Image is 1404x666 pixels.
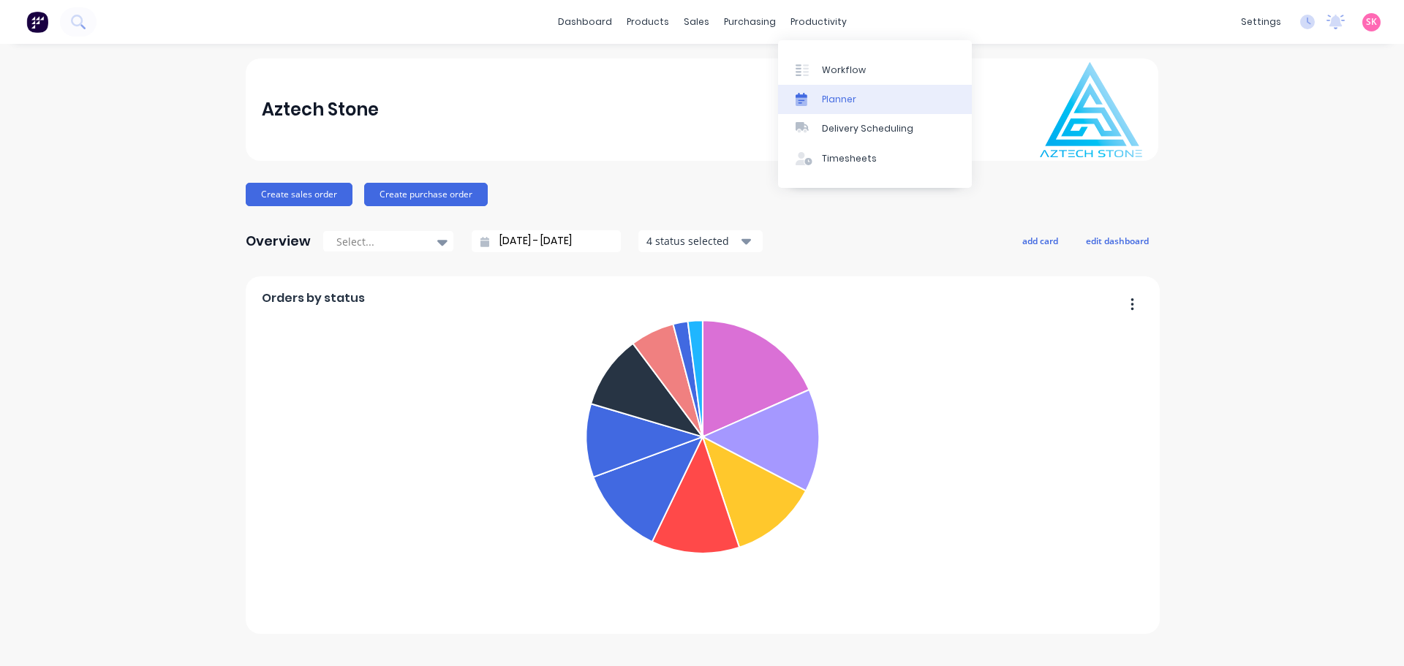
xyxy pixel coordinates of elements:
div: Timesheets [822,152,877,165]
img: Aztech Stone [1040,62,1142,157]
div: Delivery Scheduling [822,122,913,135]
div: sales [676,11,717,33]
div: Aztech Stone [262,95,379,124]
button: Create sales order [246,183,352,206]
a: Planner [778,85,972,114]
div: Planner [822,93,856,106]
div: Workflow [822,64,866,77]
span: SK [1366,15,1377,29]
span: Orders by status [262,290,365,307]
button: 4 status selected [638,230,763,252]
a: Timesheets [778,144,972,173]
div: settings [1234,11,1288,33]
a: dashboard [551,11,619,33]
button: edit dashboard [1076,231,1158,250]
a: Delivery Scheduling [778,114,972,143]
div: productivity [783,11,854,33]
button: Create purchase order [364,183,488,206]
div: 4 status selected [646,233,739,249]
img: Factory [26,11,48,33]
div: products [619,11,676,33]
a: Workflow [778,55,972,84]
button: add card [1013,231,1068,250]
div: purchasing [717,11,783,33]
div: Overview [246,227,311,256]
